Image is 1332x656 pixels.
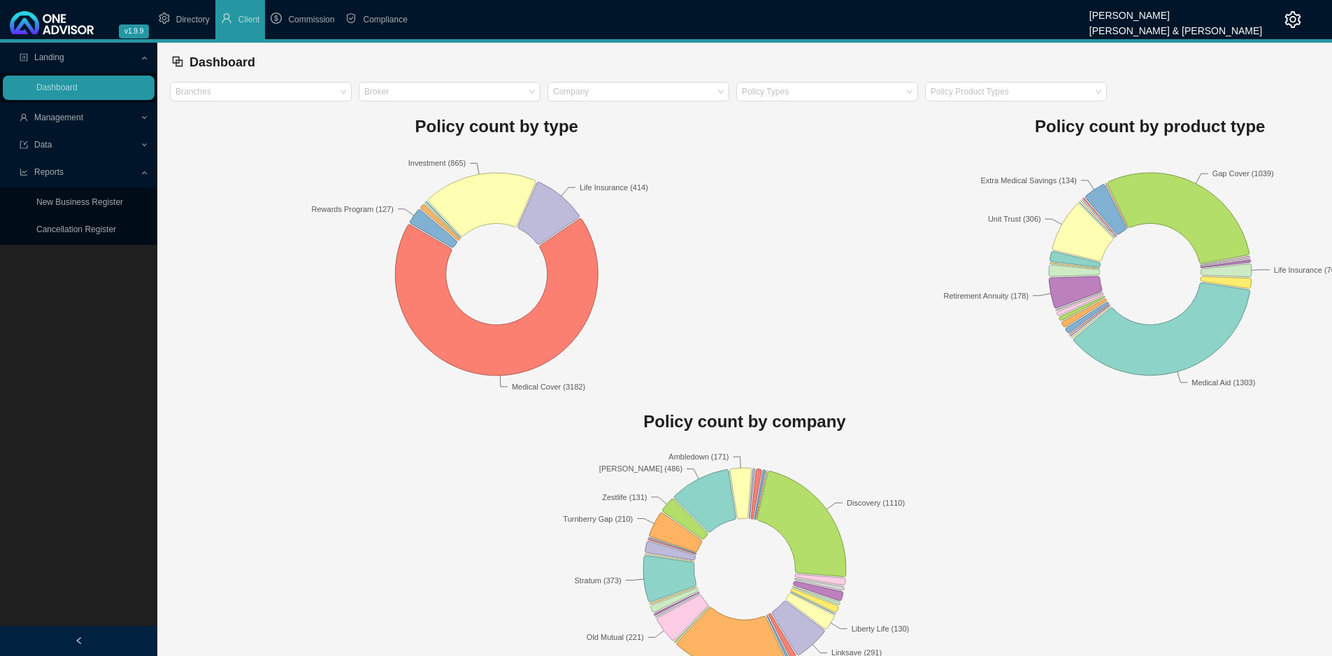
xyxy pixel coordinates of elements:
[363,15,407,24] span: Compliance
[238,15,260,24] span: Client
[852,625,910,633] text: Liberty Life (130)
[34,140,52,150] span: Data
[599,465,682,473] text: [PERSON_NAME] (486)
[36,83,78,92] a: Dashboard
[159,13,170,24] span: setting
[1191,378,1255,387] text: Medical Aid (1303)
[980,176,1077,185] text: Extra Medical Savings (134)
[563,515,633,523] text: Turnberry Gap (210)
[943,292,1029,300] text: Retirement Annuity (178)
[512,383,585,391] text: Medical Cover (3182)
[189,55,255,69] span: Dashboard
[170,408,1319,436] h1: Policy count by company
[988,215,1041,223] text: Unit Trust (306)
[75,636,83,645] span: left
[1212,169,1273,178] text: Gap Cover (1039)
[1089,3,1262,19] div: [PERSON_NAME]
[288,15,334,24] span: Commission
[312,205,394,213] text: Rewards Program (127)
[1089,19,1262,34] div: [PERSON_NAME] & [PERSON_NAME]
[345,13,357,24] span: safety
[10,11,94,34] img: 2df55531c6924b55f21c4cf5d4484680-logo-light.svg
[20,168,28,176] span: line-chart
[20,141,28,149] span: import
[36,224,116,234] a: Cancellation Register
[602,493,647,501] text: Zestlife (131)
[20,113,28,122] span: user
[587,634,644,642] text: Old Mutual (221)
[34,167,64,177] span: Reports
[36,197,123,207] a: New Business Register
[1284,11,1301,28] span: setting
[176,15,210,24] span: Directory
[271,13,282,24] span: dollar
[34,113,83,122] span: Management
[575,576,622,585] text: Stratum (373)
[580,183,648,192] text: Life Insurance (414)
[408,159,466,168] text: Investment (865)
[34,52,64,62] span: Landing
[171,55,184,68] span: block
[668,452,729,461] text: Ambledown (171)
[119,24,149,38] span: v1.9.9
[221,13,232,24] span: user
[847,499,905,507] text: Discovery (1110)
[20,53,28,62] span: profile
[170,113,824,141] h1: Policy count by type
